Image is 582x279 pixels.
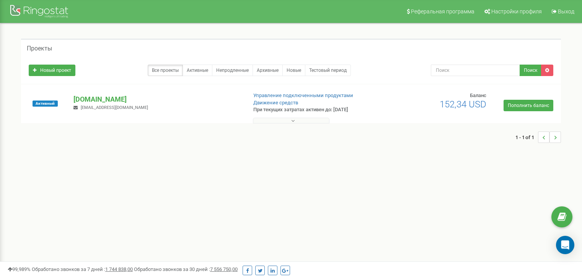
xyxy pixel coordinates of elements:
span: Активный [33,101,58,107]
p: [DOMAIN_NAME] [73,94,241,104]
a: Активные [183,65,212,76]
span: 152,34 USD [440,99,486,110]
span: Баланс [470,92,486,98]
span: Реферальная программа [411,8,474,15]
a: Управление подключенными продуктами [253,92,353,98]
p: При текущих затратах активен до: [DATE] [253,106,376,114]
span: 1 - 1 of 1 [515,131,538,143]
span: [EMAIL_ADDRESS][DOMAIN_NAME] [81,105,148,110]
span: Обработано звонков за 7 дней : [32,266,133,272]
a: Тестовый период [305,65,351,76]
div: Open Intercom Messenger [556,236,574,254]
span: Обработано звонков за 30 дней : [134,266,238,272]
a: Пополнить баланс [504,100,553,111]
a: Новые [282,65,305,76]
span: Настройки профиля [491,8,542,15]
span: Выход [558,8,574,15]
a: Движение средств [253,100,298,105]
input: Поиск [431,65,520,76]
a: Непродленные [212,65,253,76]
a: Все проекты [148,65,183,76]
a: Архивные [253,65,283,76]
h5: Проекты [27,45,52,52]
u: 1 744 838,00 [105,266,133,272]
span: 99,989% [8,266,31,272]
nav: ... [515,124,561,151]
u: 7 556 750,00 [210,266,238,272]
a: Новый проект [29,65,75,76]
button: Поиск [520,65,541,76]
